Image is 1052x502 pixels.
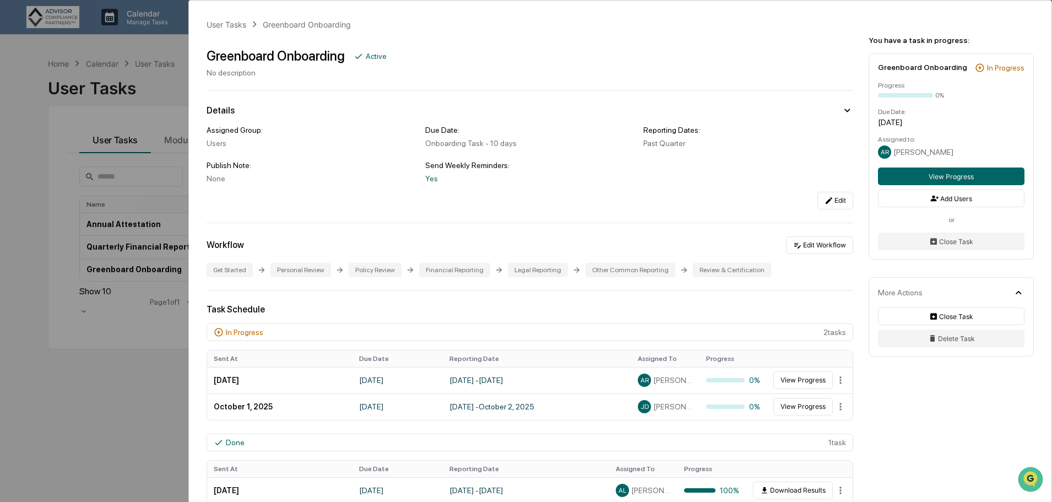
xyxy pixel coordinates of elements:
[693,263,771,277] div: Review & Certification
[508,263,568,277] div: Legal Reporting
[80,140,89,149] div: 🗄️
[878,168,1024,185] button: View Progress
[631,350,699,367] th: Assigned To
[91,139,137,150] span: Attestations
[641,376,649,384] span: AR
[207,174,416,183] div: None
[22,139,71,150] span: Preclearance
[878,288,923,297] div: More Actions
[207,350,353,367] th: Sent At
[37,95,139,104] div: We're available if you need us!
[641,403,649,411] span: JD
[878,330,1024,347] button: Delete Task
[7,134,75,154] a: 🖐️Preclearance
[11,140,20,149] div: 🖐️
[207,367,353,393] td: [DATE]
[706,376,761,385] div: 0%
[22,160,69,171] span: Data Lookup
[110,187,133,195] span: Pylon
[425,126,635,134] div: Due Date:
[207,304,853,315] div: Task Schedule
[443,393,631,420] td: [DATE] - October 2, 2025
[425,174,635,183] div: Yes
[869,36,1034,45] div: You have a task in progress:
[226,328,263,337] div: In Progress
[935,91,944,99] div: 0%
[270,263,331,277] div: Personal Review
[207,126,416,134] div: Assigned Group:
[817,192,853,209] button: Edit
[443,367,631,393] td: [DATE] - [DATE]
[353,350,443,367] th: Due Date
[7,155,74,175] a: 🔎Data Lookup
[263,20,351,29] div: Greenboard Onboarding
[643,126,853,134] div: Reporting Dates:
[207,393,353,420] td: October 1, 2025
[878,136,1024,143] div: Assigned to:
[631,486,671,495] span: [PERSON_NAME]
[207,139,416,148] div: Users
[207,20,246,29] div: User Tasks
[366,52,387,61] div: Active
[37,84,181,95] div: Start new chat
[11,84,31,104] img: 1746055101610-c473b297-6a78-478c-a979-82029cc54cd1
[207,161,416,170] div: Publish Note:
[773,371,833,389] button: View Progress
[425,139,635,148] div: Onboarding Task - 10 days
[684,486,739,495] div: 100%
[585,263,675,277] div: Other Common Reporting
[207,240,244,250] div: Workflow
[443,350,631,367] th: Reporting Date
[878,63,967,72] div: Greenboard Onboarding
[893,148,953,156] span: [PERSON_NAME]
[609,461,677,477] th: Assigned To
[207,263,253,277] div: Get Started
[207,105,235,116] div: Details
[619,487,626,494] span: AL
[773,398,833,415] button: View Progress
[881,148,889,156] span: AR
[207,434,853,451] div: 1 task
[353,393,443,420] td: [DATE]
[878,118,1024,127] div: [DATE]
[419,263,490,277] div: Financial Reporting
[878,190,1024,207] button: Add Users
[349,263,402,277] div: Policy Review
[878,307,1024,325] button: Close Task
[207,68,387,77] div: No description
[443,461,609,477] th: Reporting Date
[207,323,853,341] div: 2 task s
[878,216,1024,224] div: or
[226,438,245,447] div: Done
[653,376,693,385] span: [PERSON_NAME]
[11,161,20,170] div: 🔎
[425,161,635,170] div: Send Weekly Reminders:
[207,461,353,477] th: Sent At
[207,48,345,64] div: Greenboard Onboarding
[987,63,1024,72] div: In Progress
[677,461,746,477] th: Progress
[653,402,693,411] span: [PERSON_NAME]
[353,367,443,393] td: [DATE]
[643,139,853,148] div: Past Quarter
[878,82,1024,89] div: Progress
[353,461,443,477] th: Due Date
[78,186,133,195] a: Powered byPylon
[786,236,853,254] button: Edit Workflow
[753,482,833,499] button: Download Results
[699,350,768,367] th: Progress
[187,88,200,101] button: Start new chat
[75,134,141,154] a: 🗄️Attestations
[878,108,1024,116] div: Due Date:
[1017,466,1046,495] iframe: Open customer support
[706,402,761,411] div: 0%
[11,23,200,41] p: How can we help?
[878,233,1024,250] button: Close Task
